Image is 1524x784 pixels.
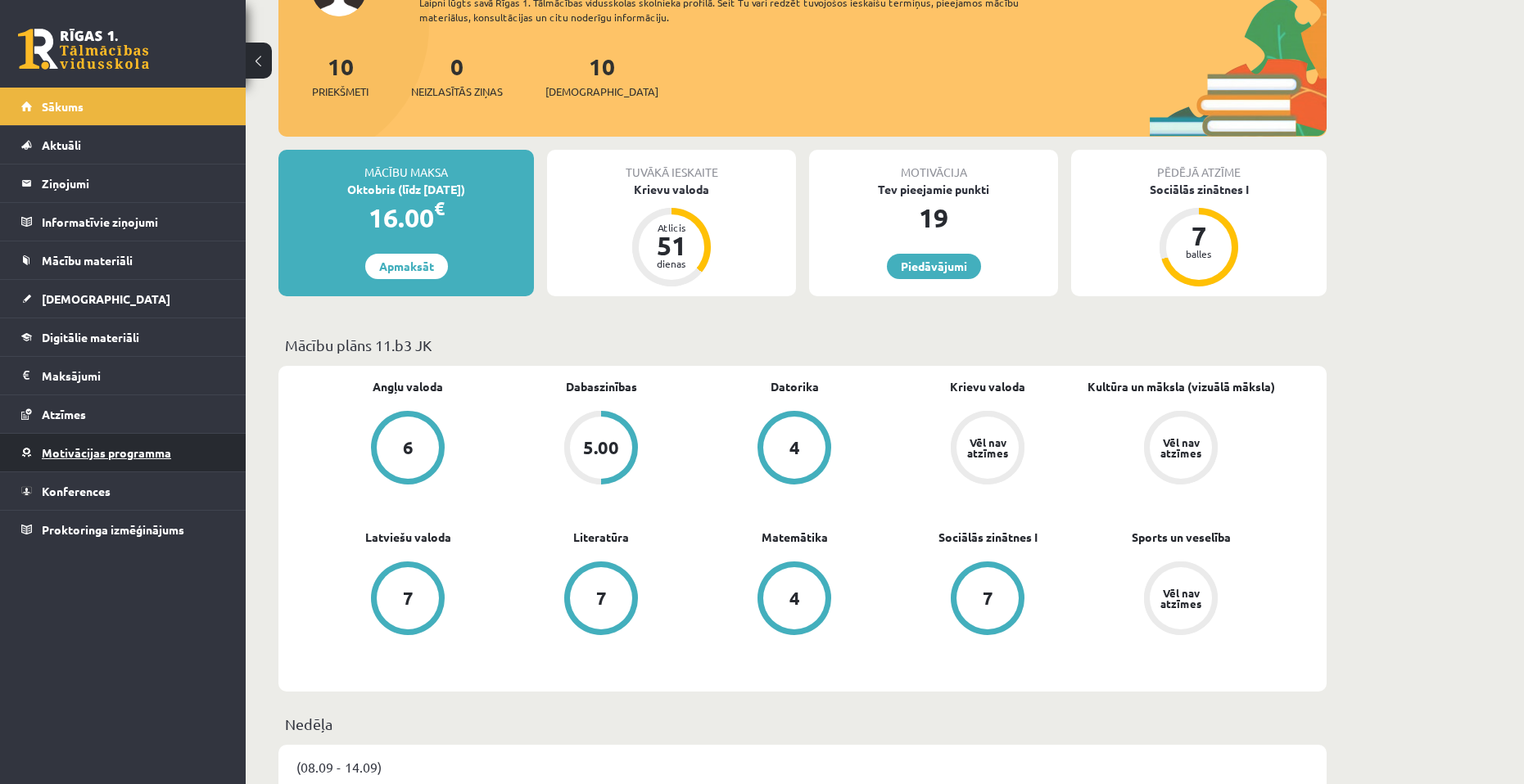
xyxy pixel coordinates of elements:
[42,164,225,202] legend: Ziņojumi
[1174,223,1223,249] div: 7
[311,411,504,488] a: 6
[411,52,503,100] a: 0Neizlasītās ziņas
[1084,411,1278,488] a: Vēl nav atzīmes
[285,334,1320,356] p: Mācību plāns 11.b3 JK
[573,529,629,546] a: Literatūra
[1132,529,1231,546] a: Sports un veselība
[312,52,369,100] a: 10Priekšmeti
[809,198,1058,237] div: 19
[983,589,993,607] div: 7
[1071,181,1327,289] a: Sociālās zinātnes I 7 balles
[545,52,658,100] a: 10[DEMOGRAPHIC_DATA]
[312,83,369,100] span: Priekšmeti
[809,181,1058,198] div: Tev pieejamie punkti
[278,181,534,198] div: Oktobris (līdz [DATE])
[965,437,1011,458] div: Vēl nav atzīmes
[887,254,981,279] a: Piedāvājumi
[21,164,225,202] a: Ziņojumi
[18,29,149,70] a: Rīgas 1. Tālmācības vidusskola
[21,395,225,433] a: Atzīmes
[21,126,225,164] a: Aktuāli
[698,411,891,488] a: 4
[42,522,184,537] span: Proktoringa izmēģinājums
[547,181,796,289] a: Krievu valoda Atlicis 51 dienas
[545,83,658,100] span: [DEMOGRAPHIC_DATA]
[1084,561,1278,638] a: Vēl nav atzīmes
[42,484,111,498] span: Konferences
[647,232,696,259] div: 51
[504,561,698,638] a: 7
[950,378,1025,395] a: Krievu valoda
[42,291,170,306] span: [DEMOGRAPHIC_DATA]
[42,330,139,345] span: Digitālie materiāli
[21,203,225,241] a: Informatīvie ziņojumi
[1088,378,1275,395] a: Kultūra un māksla (vizuālā māksla)
[42,137,81,152] span: Aktuāli
[1071,181,1327,198] div: Sociālās zinātnes I
[365,529,451,546] a: Latviešu valoda
[21,434,225,471] a: Motivācijas programma
[566,378,637,395] a: Dabaszinības
[278,150,534,181] div: Mācību maksa
[21,88,225,125] a: Sākums
[42,203,225,241] legend: Informatīvie ziņojumi
[789,589,800,607] div: 4
[373,378,443,395] a: Angļu valoda
[21,357,225,394] a: Maksājumi
[504,411,698,488] a: 5.00
[411,83,503,100] span: Neizlasītās ziņas
[762,529,828,546] a: Matemātika
[771,378,819,395] a: Datorika
[285,713,1320,735] p: Nedēļa
[42,445,171,460] span: Motivācijas programma
[647,223,696,232] div: Atlicis
[278,198,534,237] div: 16.00
[21,472,225,510] a: Konferences
[698,561,891,638] a: 4
[365,254,448,279] a: Apmaksāt
[891,561,1084,638] a: 7
[21,511,225,548] a: Proktoringa izmēģinājums
[1174,249,1223,259] div: balles
[42,253,133,268] span: Mācību materiāli
[596,589,607,607] div: 7
[809,150,1058,181] div: Motivācija
[21,241,225,279] a: Mācību materiāli
[1071,150,1327,181] div: Pēdējā atzīme
[891,411,1084,488] a: Vēl nav atzīmes
[311,561,504,638] a: 7
[1158,588,1204,609] div: Vēl nav atzīmes
[21,318,225,356] a: Digitālie materiāli
[547,150,796,181] div: Tuvākā ieskaite
[403,439,414,457] div: 6
[42,99,84,114] span: Sākums
[547,181,796,198] div: Krievu valoda
[403,589,414,607] div: 7
[42,407,86,421] span: Atzīmes
[1158,437,1204,458] div: Vēl nav atzīmes
[21,280,225,318] a: [DEMOGRAPHIC_DATA]
[647,259,696,268] div: dienas
[434,196,445,220] span: €
[42,357,225,394] legend: Maksājumi
[583,439,619,457] div: 5.00
[789,439,800,457] div: 4
[938,529,1038,546] a: Sociālās zinātnes I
